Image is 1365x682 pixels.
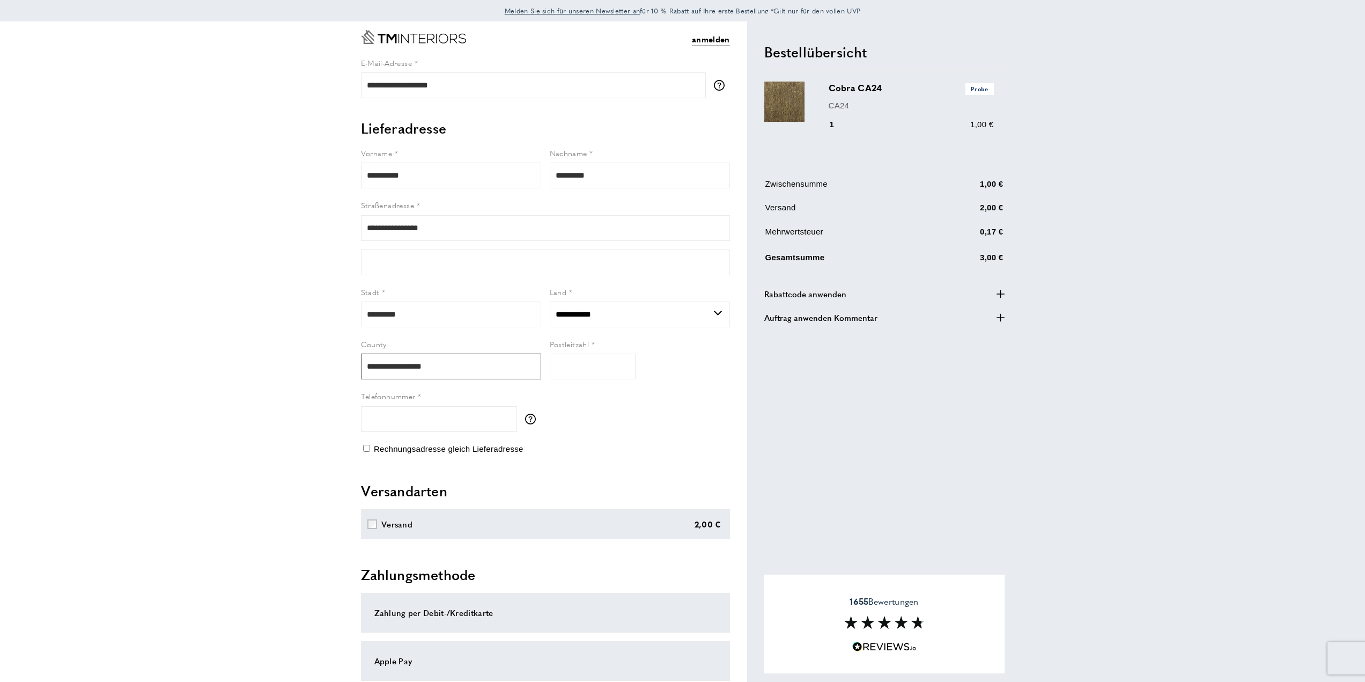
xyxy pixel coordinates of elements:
font: Straßenadresse [361,200,415,210]
font: Zwischensumme [765,179,828,188]
a: Melden Sie sich für unseren Newsletter an [505,5,640,16]
font: Versand [381,518,412,530]
button: More information [714,80,730,91]
font: 1 [830,120,835,129]
font: Auftrag anwenden Kommentar [764,312,877,323]
font: Versand [765,203,796,212]
font: 3,00 € [980,253,1004,262]
font: Postleitzahl [550,339,589,349]
font: 0,17 € [980,227,1004,236]
a: anmelden [692,33,729,46]
img: Cobra CA24 [764,82,805,122]
font: Lieferadresse [361,118,447,138]
font: 1655 [850,595,868,607]
font: 1,00 € [980,179,1004,188]
font: Mehrwertsteuer [765,227,823,236]
font: Versandarten [361,481,447,501]
font: Zahlung per Debit-/Kreditkarte [374,607,493,618]
button: Weitere Informationen [525,414,541,424]
font: Rabattcode anwenden [764,288,846,299]
font: für 10 % Rabatt auf Ihre erste Bestellung *Gilt nur für den vollen UVP [640,6,860,16]
font: Nachname [550,148,587,158]
font: Rechnungsadresse gleich Lieferadresse [374,444,523,453]
font: Telefonnummer [361,391,416,401]
font: Gesamtsumme [765,253,825,262]
img: Abschnitt „Rezensionen“ [844,616,925,629]
font: Apple Pay [374,655,412,666]
font: 2,00 € [980,203,1004,212]
font: CA24 [829,101,850,110]
font: Melden Sie sich für unseren Newsletter an [505,6,640,16]
input: Rechnungsadresse gleich Lieferadresse [363,445,370,452]
font: 2,00 € [695,518,721,530]
font: Bestellübersicht [764,42,867,62]
font: anmelden [692,33,729,45]
font: Zahlungsmethode [361,564,476,584]
font: E-Mail-Adresse [361,57,412,68]
font: Stadt [361,287,380,297]
font: Bewertungen [868,595,918,607]
font: Probe [971,85,988,93]
font: Cobra CA24 [829,81,882,94]
font: Vorname [361,148,393,158]
font: County [361,339,387,349]
font: 1,00 € [970,120,994,129]
font: Land [550,287,567,297]
img: Reviews.io 5 Sterne [852,642,917,652]
a: Zur Startseite [361,30,466,44]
